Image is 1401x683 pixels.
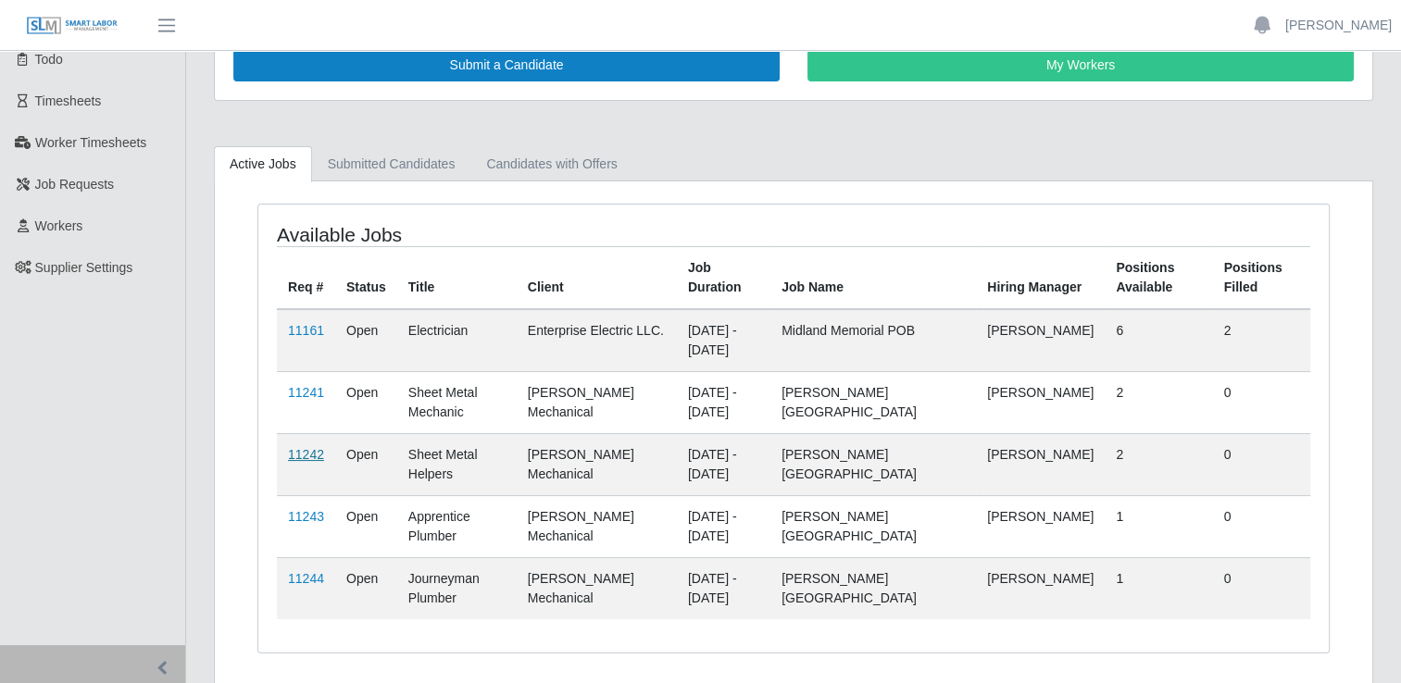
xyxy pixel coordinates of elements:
td: Open [335,433,397,495]
td: [PERSON_NAME] Mechanical [517,433,677,495]
td: 0 [1213,557,1310,619]
a: 11244 [288,571,324,586]
td: Sheet Metal Mechanic [397,371,517,433]
td: 2 [1213,309,1310,372]
td: 0 [1213,371,1310,433]
td: [PERSON_NAME] Mechanical [517,557,677,619]
th: Job Name [770,246,976,309]
td: [DATE] - [DATE] [677,309,770,372]
th: Status [335,246,397,309]
h4: Available Jobs [277,223,692,246]
a: 11242 [288,447,324,462]
td: [PERSON_NAME][GEOGRAPHIC_DATA] [770,371,976,433]
td: Open [335,495,397,557]
td: [PERSON_NAME][GEOGRAPHIC_DATA] [770,495,976,557]
th: Positions Available [1105,246,1212,309]
td: [PERSON_NAME] [976,309,1105,372]
a: 11243 [288,509,324,524]
a: Candidates with Offers [470,146,632,182]
span: Timesheets [35,93,102,108]
td: 1 [1105,495,1212,557]
td: 2 [1105,433,1212,495]
img: SLM Logo [26,16,119,36]
td: 0 [1213,495,1310,557]
td: Open [335,557,397,619]
span: Worker Timesheets [35,135,146,150]
span: Todo [35,52,63,67]
th: Job Duration [677,246,770,309]
a: Submitted Candidates [312,146,471,182]
td: [PERSON_NAME] [976,557,1105,619]
a: 11161 [288,323,324,338]
td: [PERSON_NAME] [976,433,1105,495]
td: [PERSON_NAME][GEOGRAPHIC_DATA] [770,557,976,619]
a: 11241 [288,385,324,400]
td: [DATE] - [DATE] [677,495,770,557]
td: 6 [1105,309,1212,372]
span: Job Requests [35,177,115,192]
th: Hiring Manager [976,246,1105,309]
a: Submit a Candidate [233,49,780,81]
td: Electrician [397,309,517,372]
td: Open [335,371,397,433]
td: Apprentice Plumber [397,495,517,557]
a: [PERSON_NAME] [1285,16,1392,35]
td: Journeyman Plumber [397,557,517,619]
td: [DATE] - [DATE] [677,371,770,433]
td: Sheet Metal Helpers [397,433,517,495]
td: [PERSON_NAME][GEOGRAPHIC_DATA] [770,433,976,495]
span: Supplier Settings [35,260,133,275]
td: [PERSON_NAME] Mechanical [517,371,677,433]
td: 1 [1105,557,1212,619]
td: [PERSON_NAME] Mechanical [517,495,677,557]
span: Workers [35,218,83,233]
th: Client [517,246,677,309]
a: My Workers [807,49,1354,81]
td: Enterprise Electric LLC. [517,309,677,372]
td: [PERSON_NAME] [976,495,1105,557]
td: 2 [1105,371,1212,433]
th: Positions Filled [1213,246,1310,309]
td: [DATE] - [DATE] [677,557,770,619]
td: [DATE] - [DATE] [677,433,770,495]
td: Midland Memorial POB [770,309,976,372]
td: 0 [1213,433,1310,495]
td: [PERSON_NAME] [976,371,1105,433]
td: Open [335,309,397,372]
a: Active Jobs [214,146,312,182]
th: Req # [277,246,335,309]
th: Title [397,246,517,309]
